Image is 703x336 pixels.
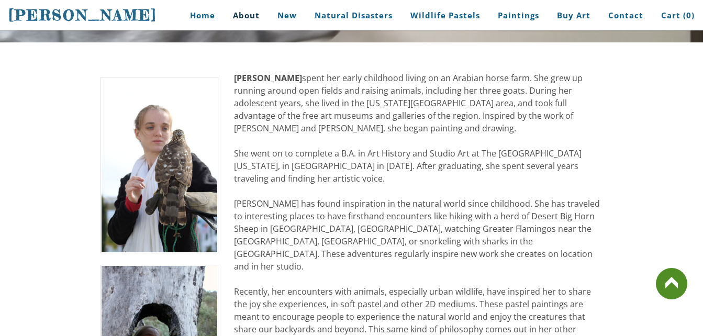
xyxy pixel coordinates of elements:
[270,4,305,27] a: New
[174,4,223,27] a: Home
[549,4,598,27] a: Buy Art
[403,4,488,27] a: Wildlife Pastels
[234,72,302,84] strong: [PERSON_NAME]
[101,77,219,253] img: Stephanie peters
[225,4,267,27] a: About
[8,5,157,25] a: [PERSON_NAME]
[8,6,157,24] span: [PERSON_NAME]
[490,4,547,27] a: Paintings
[307,4,400,27] a: Natural Disasters
[686,10,691,20] span: 0
[600,4,651,27] a: Contact
[653,4,695,27] a: Cart (0)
